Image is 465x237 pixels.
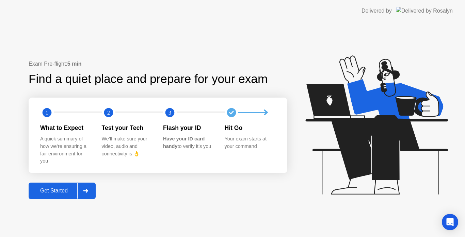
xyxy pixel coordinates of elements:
div: Flash your ID [163,123,214,132]
div: Exam Pre-flight: [29,60,287,68]
div: Find a quiet place and prepare for your exam [29,70,269,88]
text: 3 [169,109,171,116]
img: Delivered by Rosalyn [396,7,453,15]
div: Hit Go [225,123,275,132]
div: We’ll make sure your video, audio and connectivity is 👌 [102,135,153,157]
div: A quick summary of how we’re ensuring a fair environment for you [40,135,91,165]
b: 5 min [67,61,82,67]
div: Delivered by [362,7,392,15]
div: Get Started [31,188,77,194]
text: 1 [46,109,48,116]
div: to verify it’s you [163,135,214,150]
div: What to Expect [40,123,91,132]
div: Test your Tech [102,123,153,132]
div: Open Intercom Messenger [442,214,458,230]
button: Get Started [29,183,96,199]
div: Your exam starts at your command [225,135,275,150]
b: Have your ID card handy [163,136,205,149]
text: 2 [107,109,110,116]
